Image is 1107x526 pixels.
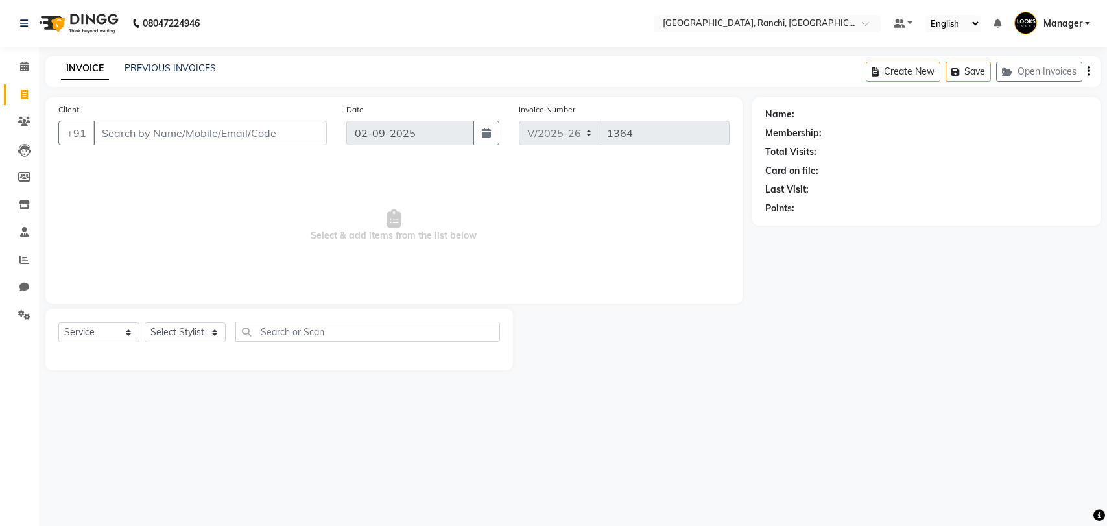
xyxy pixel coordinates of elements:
[58,121,95,145] button: +91
[125,62,216,74] a: PREVIOUS INVOICES
[1014,12,1037,34] img: Manager
[765,202,794,215] div: Points:
[58,161,730,291] span: Select & add items from the list below
[143,5,200,42] b: 08047224946
[996,62,1082,82] button: Open Invoices
[33,5,122,42] img: logo
[765,183,809,197] div: Last Visit:
[58,104,79,115] label: Client
[519,104,575,115] label: Invoice Number
[61,57,109,80] a: INVOICE
[765,164,818,178] div: Card on file:
[765,145,816,159] div: Total Visits:
[93,121,327,145] input: Search by Name/Mobile/Email/Code
[346,104,364,115] label: Date
[866,62,940,82] button: Create New
[235,322,500,342] input: Search or Scan
[946,62,991,82] button: Save
[1043,17,1082,30] span: Manager
[765,126,822,140] div: Membership:
[765,108,794,121] div: Name:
